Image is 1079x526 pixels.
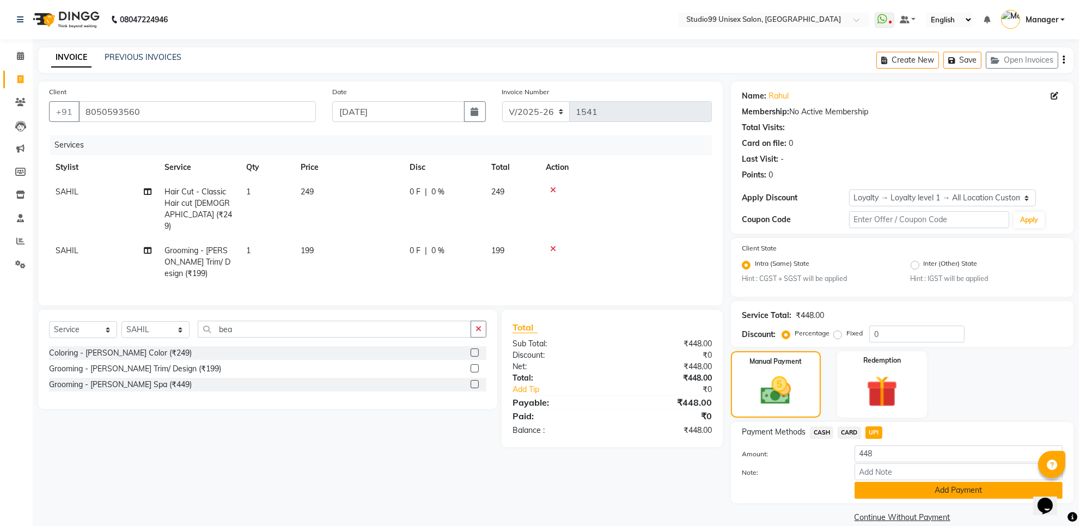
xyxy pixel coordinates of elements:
label: Fixed [846,328,863,338]
div: Name: [742,90,766,102]
th: Price [294,155,403,180]
div: 0 [769,169,773,181]
span: 0 % [431,186,444,198]
input: Search or Scan [198,321,471,338]
div: Total: [504,372,612,384]
div: ₹448.00 [612,396,720,409]
span: 199 [491,246,504,255]
div: Card on file: [742,138,787,149]
div: Net: [504,361,612,372]
th: Qty [240,155,294,180]
label: Manual Payment [750,357,802,366]
button: Apply [1014,212,1045,228]
label: Invoice Number [502,87,550,97]
div: Services [50,135,720,155]
span: | [425,186,427,198]
div: ₹448.00 [612,372,720,384]
th: Service [158,155,240,180]
label: Amount: [734,449,846,459]
span: SAHIL [56,187,78,197]
div: - [781,154,784,165]
label: Redemption [863,356,901,365]
th: Stylist [49,155,158,180]
div: 0 [789,138,793,149]
span: 0 % [431,245,444,256]
th: Disc [403,155,485,180]
label: Client State [742,243,777,253]
div: Total Visits: [742,122,785,133]
div: Balance : [504,425,612,436]
span: 249 [301,187,314,197]
label: Inter (Other) State [924,259,978,272]
input: Add Note [855,463,1063,480]
div: Membership: [742,106,789,118]
label: Intra (Same) State [755,259,809,272]
span: CASH [810,426,833,439]
div: Grooming - [PERSON_NAME] Trim/ Design (₹199) [49,363,221,375]
div: ₹448.00 [612,338,720,350]
div: ₹0 [612,350,720,361]
label: Note: [734,468,846,478]
span: 249 [491,187,504,197]
a: Add Tip [504,384,630,395]
label: Client [49,87,66,97]
img: _gift.svg [857,372,907,411]
small: Hint : CGST + SGST will be applied [742,274,894,284]
span: Total [513,322,538,333]
a: Rahul [769,90,789,102]
button: Create New [876,52,939,69]
div: Discount: [504,350,612,361]
b: 08047224946 [120,4,168,35]
div: ₹0 [612,409,720,423]
div: ₹448.00 [796,310,824,321]
div: ₹448.00 [612,425,720,436]
a: PREVIOUS INVOICES [105,52,181,62]
span: | [425,245,427,256]
a: INVOICE [51,48,92,68]
label: Percentage [795,328,830,338]
div: No Active Membership [742,106,1063,118]
span: SAHIL [56,246,78,255]
div: Service Total: [742,310,791,321]
span: CARD [838,426,861,439]
span: Payment Methods [742,426,806,438]
label: Date [332,87,347,97]
span: 0 F [410,245,420,256]
input: Enter Offer / Coupon Code [849,211,1009,228]
div: Apply Discount [742,192,849,204]
div: ₹448.00 [612,361,720,372]
div: Last Visit: [742,154,778,165]
small: Hint : IGST will be applied [911,274,1063,284]
input: Search by Name/Mobile/Email/Code [78,101,316,122]
div: Paid: [504,409,612,423]
span: 0 F [410,186,420,198]
div: Sub Total: [504,338,612,350]
div: Coloring - [PERSON_NAME] Color (₹249) [49,347,192,359]
th: Action [539,155,712,180]
div: Points: [742,169,766,181]
button: Add Payment [855,482,1063,499]
div: Coupon Code [742,214,849,225]
iframe: chat widget [1033,482,1068,515]
div: Grooming - [PERSON_NAME] Spa (₹449) [49,379,192,390]
a: Continue Without Payment [733,512,1071,523]
span: 199 [301,246,314,255]
span: Grooming - [PERSON_NAME] Trim/ Design (₹199) [164,246,230,278]
img: _cash.svg [751,373,800,408]
div: Discount: [742,329,776,340]
button: Open Invoices [986,52,1058,69]
button: +91 [49,101,80,122]
span: 1 [246,187,251,197]
span: Hair Cut - Classic Hair cut [DEMOGRAPHIC_DATA] (₹249) [164,187,232,231]
input: Amount [855,445,1063,462]
th: Total [485,155,539,180]
div: ₹0 [630,384,720,395]
div: Payable: [504,396,612,409]
span: 1 [246,246,251,255]
button: Save [943,52,982,69]
img: logo [28,4,102,35]
span: UPI [865,426,882,439]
